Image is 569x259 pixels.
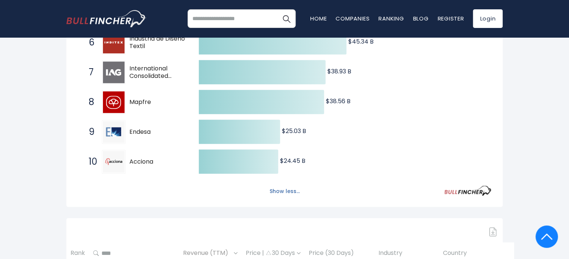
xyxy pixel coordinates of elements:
img: bullfincher logo [66,10,147,27]
a: Ranking [378,15,404,22]
a: Go to homepage [66,10,147,27]
text: $24.45 B [280,157,305,165]
img: Industria de Diseño Textil [103,32,125,53]
a: Login [473,9,503,28]
button: Search [277,9,296,28]
span: 6 [85,36,92,49]
span: International Consolidated Airlines [129,65,186,80]
span: 8 [85,96,92,108]
span: Acciona [129,158,186,166]
span: 9 [85,126,92,138]
span: Endesa [129,128,186,136]
img: Acciona [103,151,125,173]
text: $45.34 B [348,37,374,46]
span: Revenue (TTM) [183,247,232,259]
span: 10 [85,155,92,168]
text: $38.93 B [327,67,351,76]
a: Companies [336,15,370,22]
span: Mapfre [129,98,186,106]
img: Mapfre [103,91,125,113]
span: Industria de Diseño Textil [129,35,186,51]
button: Show less... [265,185,304,198]
text: $25.03 B [282,127,306,135]
a: Home [310,15,327,22]
a: Register [437,15,464,22]
div: Price | 30 Days [246,249,301,257]
img: Endesa [103,121,125,143]
text: $38.56 B [326,97,350,105]
a: Blog [413,15,428,22]
img: International Consolidated Airlines [103,61,125,83]
span: 7 [85,66,92,79]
